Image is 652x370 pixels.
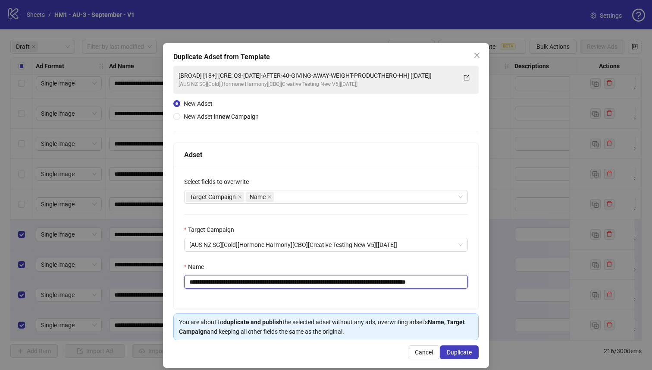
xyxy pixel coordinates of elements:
[184,100,213,107] span: New Adset
[464,75,470,81] span: export
[173,52,479,62] div: Duplicate Adset from Template
[190,192,236,202] span: Target Campaign
[223,319,282,326] strong: duplicate and publish
[408,345,440,359] button: Cancel
[184,275,468,289] input: Name
[246,192,274,202] span: Name
[470,48,484,62] button: Close
[184,149,468,160] div: Adset
[189,238,463,251] span: [AUS NZ SG][Cold][Hormone Harmony][CBO][Creative Testing New V5][17 July 2025]
[440,345,479,359] button: Duplicate
[184,225,240,234] label: Target Campaign
[184,262,210,272] label: Name
[184,177,254,187] label: Select fields to overwrite
[179,317,473,336] div: You are about to the selected adset without any ads, overwriting adset's and keeping all other fi...
[447,349,472,356] span: Duplicate
[184,113,259,120] span: New Adset in Campaign
[219,113,230,120] strong: new
[238,195,242,199] span: close
[473,52,480,59] span: close
[267,195,272,199] span: close
[250,192,266,202] span: Name
[179,80,456,89] div: [AUS NZ SG][Cold][Hormone Harmony][CBO][Creative Testing New V5][[DATE]]
[179,71,456,80] div: [BROAD] [18+] [CRE: Q3-[DATE]-AFTER-40-GIVING-AWAY-WEIGHT-PRODUCTHERO-HH] [[DATE]]
[186,192,244,202] span: Target Campaign
[415,349,433,356] span: Cancel
[179,319,465,335] strong: Name, Target Campaign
